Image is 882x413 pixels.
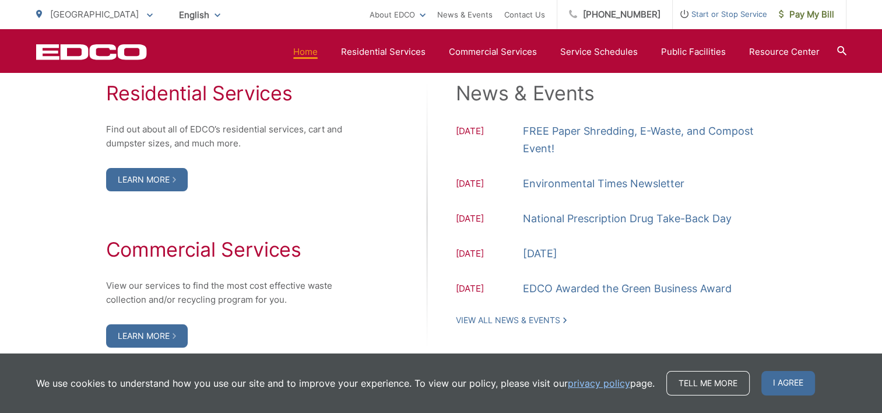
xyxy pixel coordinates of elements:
p: Find out about all of EDCO’s residential services, cart and dumpster sizes, and much more. [106,123,357,150]
span: Pay My Bill [779,8,834,22]
a: EDCD logo. Return to the homepage. [36,44,147,60]
a: National Prescription Drug Take-Back Day [523,210,732,228]
span: [DATE] [456,124,523,157]
a: Public Facilities [661,45,726,59]
a: Residential Services [341,45,426,59]
span: [DATE] [456,177,523,192]
a: Contact Us [504,8,545,22]
h2: Commercial Services [106,238,357,261]
a: Learn More [106,168,188,191]
p: View our services to find the most cost effective waste collection and/or recycling program for you. [106,279,357,307]
span: [GEOGRAPHIC_DATA] [50,9,139,20]
span: [DATE] [456,212,523,228]
span: English [170,5,229,25]
h2: Residential Services [106,82,357,105]
a: privacy policy [568,376,630,390]
a: View All News & Events [456,315,567,325]
h2: News & Events [456,82,776,105]
a: [DATE] [523,245,557,262]
a: News & Events [437,8,493,22]
a: Environmental Times Newsletter [523,175,684,192]
a: EDCO Awarded the Green Business Award [523,280,732,297]
a: About EDCO [370,8,426,22]
a: Home [293,45,318,59]
p: We use cookies to understand how you use our site and to improve your experience. To view our pol... [36,376,655,390]
a: Commercial Services [449,45,537,59]
a: Service Schedules [560,45,638,59]
a: FREE Paper Shredding, E-Waste, and Compost Event! [523,123,776,157]
a: Resource Center [749,45,820,59]
span: [DATE] [456,282,523,297]
a: Learn More [106,324,188,348]
span: [DATE] [456,247,523,262]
